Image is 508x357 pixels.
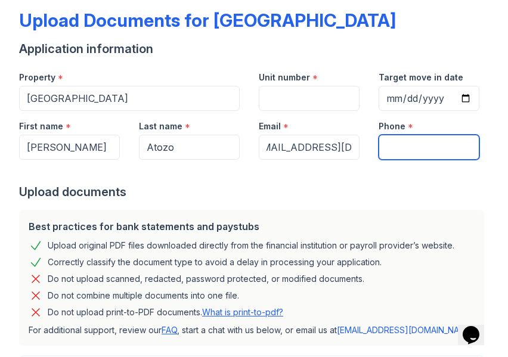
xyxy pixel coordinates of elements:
[19,72,55,83] label: Property
[48,306,283,318] p: Do not upload print-to-PDF documents.
[29,219,475,234] div: Best practices for bank statements and paystubs
[337,325,475,335] a: [EMAIL_ADDRESS][DOMAIN_NAME]
[19,184,489,200] div: Upload documents
[48,255,382,269] div: Correctly classify the document type to avoid a delay in processing your application.
[48,238,454,253] div: Upload original PDF files downloaded directly from the financial institution or payroll provider’...
[259,120,281,132] label: Email
[259,72,310,83] label: Unit number
[458,309,496,345] iframe: chat widget
[379,120,405,132] label: Phone
[48,272,364,286] div: Do not upload scanned, redacted, password protected, or modified documents.
[202,307,283,317] a: What is print-to-pdf?
[19,120,63,132] label: First name
[19,41,489,57] div: Application information
[29,324,475,336] p: For additional support, review our , start a chat with us below, or email us at
[48,288,239,303] div: Do not combine multiple documents into one file.
[379,72,463,83] label: Target move in date
[19,10,396,31] div: Upload Documents for [GEOGRAPHIC_DATA]
[162,325,177,335] a: FAQ
[139,120,182,132] label: Last name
